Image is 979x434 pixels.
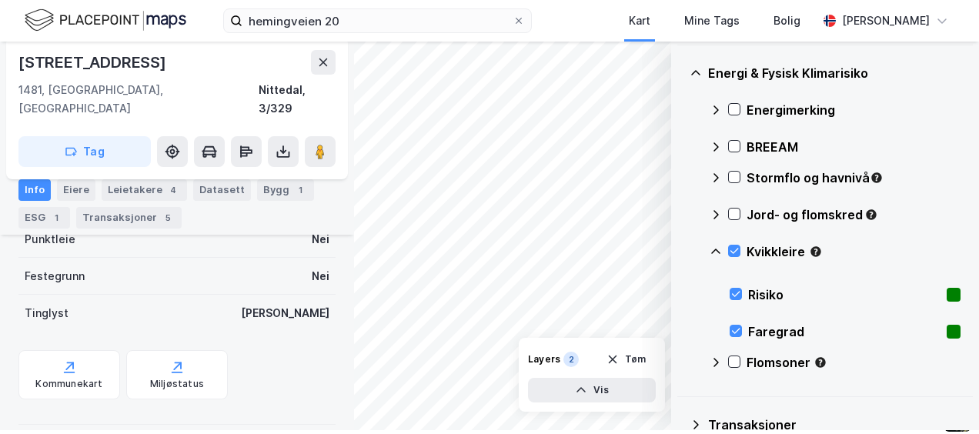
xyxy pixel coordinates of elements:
div: Datasett [193,179,251,201]
div: Bolig [774,12,800,30]
div: Nei [312,267,329,285]
div: Tooltip anchor [814,356,827,369]
div: 4 [165,182,181,198]
div: Flomsoner [747,353,961,372]
div: Kontrollprogram for chat [902,360,979,434]
div: Info [18,179,51,201]
div: Tooltip anchor [864,208,878,222]
div: Mine Tags [684,12,740,30]
div: 1 [292,182,308,198]
div: Punktleie [25,230,75,249]
div: BREEAM [747,138,961,156]
div: Miljøstatus [150,378,204,390]
div: ESG [18,207,70,229]
div: Festegrunn [25,267,85,285]
button: Tøm [596,347,656,372]
div: Tooltip anchor [809,245,823,259]
div: 1 [48,210,64,225]
div: Leietakere [102,179,187,201]
div: Kvikkleire [747,242,961,261]
div: 2 [563,352,579,367]
div: Tooltip anchor [870,171,884,185]
input: Søk på adresse, matrikkel, gårdeiere, leietakere eller personer [242,9,513,32]
div: [PERSON_NAME] [842,12,930,30]
div: Nei [312,230,329,249]
div: 1481, [GEOGRAPHIC_DATA], [GEOGRAPHIC_DATA] [18,81,259,118]
iframe: Chat Widget [902,360,979,434]
div: Risiko [748,285,941,304]
div: Faregrad [748,322,941,341]
div: Kommunekart [35,378,102,390]
img: logo.f888ab2527a4732fd821a326f86c7f29.svg [25,7,186,34]
div: Jord- og flomskred [747,205,961,224]
div: 5 [160,210,175,225]
div: Transaksjoner [76,207,182,229]
div: Transaksjoner [708,416,961,434]
div: Nittedal, 3/329 [259,81,336,118]
div: Kart [629,12,650,30]
div: [PERSON_NAME] [241,304,329,322]
div: Bygg [257,179,314,201]
div: Layers [528,353,560,366]
div: Energi & Fysisk Klimarisiko [708,64,961,82]
button: Tag [18,136,151,167]
div: Energimerking [747,101,961,119]
div: Stormflo og havnivå [747,169,961,187]
button: Vis [528,378,656,402]
div: [STREET_ADDRESS] [18,50,169,75]
div: Tinglyst [25,304,68,322]
div: Eiere [57,179,95,201]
